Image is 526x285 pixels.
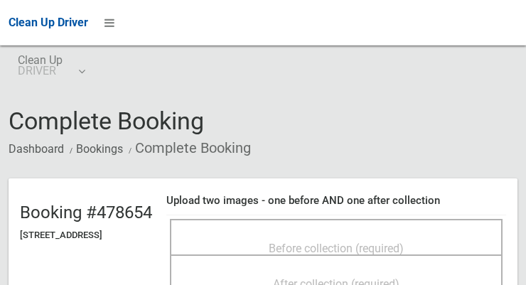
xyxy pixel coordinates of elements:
[18,65,63,76] small: DRIVER
[9,107,204,135] span: Complete Booking
[9,45,93,91] a: Clean UpDRIVER
[269,242,404,255] span: Before collection (required)
[9,12,88,33] a: Clean Up Driver
[76,142,123,156] a: Bookings
[166,195,506,207] h4: Upload two images - one before AND one after collection
[125,135,251,161] li: Complete Booking
[18,55,84,76] span: Clean Up
[20,230,152,240] h5: [STREET_ADDRESS]
[20,203,152,222] h2: Booking #478654
[9,142,64,156] a: Dashboard
[9,16,88,29] span: Clean Up Driver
